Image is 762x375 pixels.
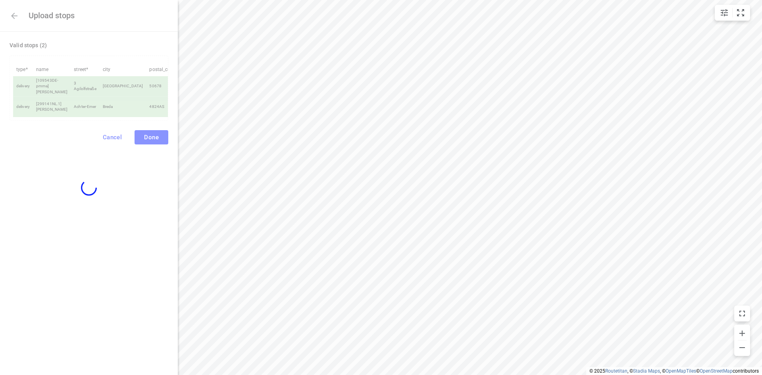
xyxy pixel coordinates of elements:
a: OpenStreetMap [700,368,733,374]
button: Fit zoom [733,5,749,21]
a: OpenMapTiles [666,368,696,374]
div: small contained button group [715,5,750,21]
li: © 2025 , © , © © contributors [589,368,759,374]
a: Stadia Maps [633,368,660,374]
button: Map settings [716,5,732,21]
a: Routetitan [605,368,627,374]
